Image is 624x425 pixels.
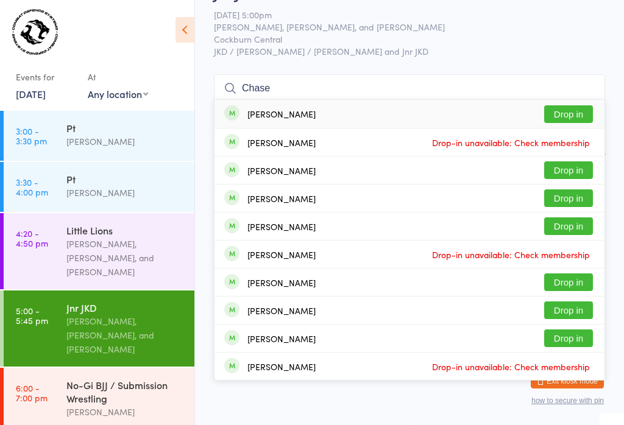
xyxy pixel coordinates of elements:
[247,194,316,203] div: [PERSON_NAME]
[544,301,593,319] button: Drop in
[544,189,593,207] button: Drop in
[247,334,316,343] div: [PERSON_NAME]
[429,133,593,152] span: Drop-in unavailable: Check membership
[16,126,47,146] time: 3:00 - 3:30 pm
[247,222,316,231] div: [PERSON_NAME]
[16,306,48,325] time: 5:00 - 5:45 pm
[531,396,604,405] button: how to secure with pin
[214,21,586,33] span: [PERSON_NAME], [PERSON_NAME], and [PERSON_NAME]
[16,87,46,100] a: [DATE]
[16,67,76,87] div: Events for
[16,177,48,197] time: 3:30 - 4:00 pm
[544,329,593,347] button: Drop in
[88,87,148,100] div: Any location
[247,278,316,287] div: [PERSON_NAME]
[66,378,184,405] div: No-Gi BJJ / Submission Wrestling
[544,105,593,123] button: Drop in
[429,357,593,376] span: Drop-in unavailable: Check membership
[247,109,316,119] div: [PERSON_NAME]
[214,74,605,102] input: Search
[66,237,184,279] div: [PERSON_NAME], [PERSON_NAME], and [PERSON_NAME]
[214,9,586,21] span: [DATE] 5:00pm
[4,111,194,161] a: 3:00 -3:30 pmPt[PERSON_NAME]
[247,362,316,371] div: [PERSON_NAME]
[544,217,593,235] button: Drop in
[88,67,148,87] div: At
[247,250,316,259] div: [PERSON_NAME]
[247,138,316,147] div: [PERSON_NAME]
[544,273,593,291] button: Drop in
[66,223,184,237] div: Little Lions
[214,45,605,57] span: JKD / [PERSON_NAME] / [PERSON_NAME] and Jnr JKD
[66,172,184,186] div: Pt
[544,161,593,179] button: Drop in
[66,135,184,149] div: [PERSON_NAME]
[214,33,586,45] span: Cockburn Central
[4,213,194,289] a: 4:20 -4:50 pmLittle Lions[PERSON_NAME], [PERSON_NAME], and [PERSON_NAME]
[247,306,316,315] div: [PERSON_NAME]
[12,9,58,55] img: Combat Defence Systems
[531,374,604,388] button: Exit kiosk mode
[66,121,184,135] div: Pt
[16,228,48,248] time: 4:20 - 4:50 pm
[429,245,593,264] span: Drop-in unavailable: Check membership
[66,405,184,419] div: [PERSON_NAME]
[4,290,194,367] a: 5:00 -5:45 pmJnr JKD[PERSON_NAME], [PERSON_NAME], and [PERSON_NAME]
[247,166,316,175] div: [PERSON_NAME]
[66,186,184,200] div: [PERSON_NAME]
[66,314,184,356] div: [PERSON_NAME], [PERSON_NAME], and [PERSON_NAME]
[16,383,48,402] time: 6:00 - 7:00 pm
[66,301,184,314] div: Jnr JKD
[4,162,194,212] a: 3:30 -4:00 pmPt[PERSON_NAME]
